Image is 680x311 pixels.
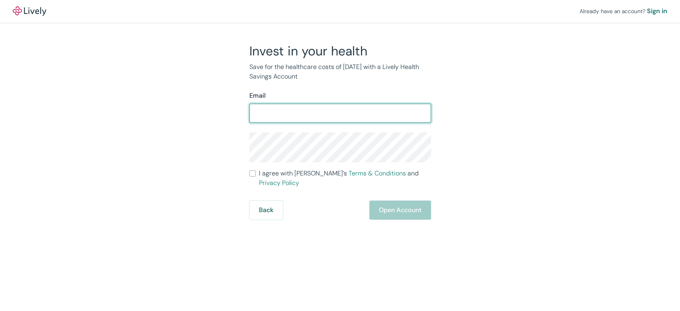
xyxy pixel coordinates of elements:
[249,62,431,81] p: Save for the healthcare costs of [DATE] with a Lively Health Savings Account
[259,169,431,188] span: I agree with [PERSON_NAME]’s and
[580,6,667,16] div: Already have an account?
[13,6,46,16] a: LivelyLively
[13,6,46,16] img: Lively
[249,43,431,59] h2: Invest in your health
[349,169,406,177] a: Terms & Conditions
[249,91,266,100] label: Email
[259,179,299,187] a: Privacy Policy
[249,201,283,220] button: Back
[647,6,667,16] a: Sign in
